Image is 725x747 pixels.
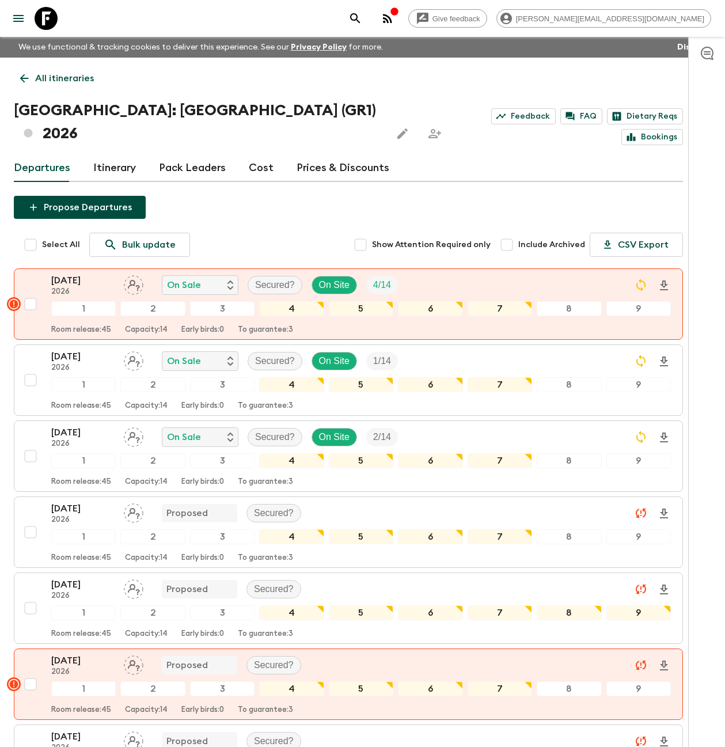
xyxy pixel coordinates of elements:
[89,233,190,257] a: Bulk update
[426,14,487,23] span: Give feedback
[391,122,414,145] button: Edit this itinerary
[606,529,671,544] div: 9
[246,504,301,522] div: Secured?
[167,354,201,368] p: On Sale
[14,99,382,145] h1: [GEOGRAPHIC_DATA]: [GEOGRAPHIC_DATA] (GR1) 2026
[51,654,115,668] p: [DATE]
[14,196,146,219] button: Propose Departures
[14,496,683,568] button: [DATE]2026Assign pack leaderProposedSecured?123456789Room release:45Capacity:14Early birds:0To gu...
[468,301,532,316] div: 7
[120,605,185,620] div: 2
[51,439,115,449] p: 2026
[51,426,115,439] p: [DATE]
[238,325,293,335] p: To guarantee: 3
[468,605,532,620] div: 7
[238,477,293,487] p: To guarantee: 3
[606,377,671,392] div: 9
[51,706,111,715] p: Room release: 45
[124,279,143,288] span: Assign pack leader
[259,453,324,468] div: 4
[398,453,462,468] div: 6
[634,430,648,444] svg: Sync Required - Changes detected
[254,658,294,672] p: Secured?
[491,108,556,124] a: Feedback
[398,377,462,392] div: 6
[51,274,115,287] p: [DATE]
[51,350,115,363] p: [DATE]
[181,325,224,335] p: Early birds: 0
[634,354,648,368] svg: Sync Required - Changes detected
[674,39,711,55] button: Dismiss
[122,238,176,252] p: Bulk update
[120,453,185,468] div: 2
[181,401,224,411] p: Early birds: 0
[51,287,115,297] p: 2026
[125,630,168,639] p: Capacity: 14
[167,278,201,292] p: On Sale
[329,681,393,696] div: 5
[398,301,462,316] div: 6
[51,529,116,544] div: 1
[51,301,116,316] div: 1
[291,43,347,51] a: Privacy Policy
[634,582,648,596] svg: Unable to sync - Check prices and secured
[238,553,293,563] p: To guarantee: 3
[657,583,671,597] svg: Download Onboarding
[190,681,255,696] div: 3
[312,276,357,294] div: On Site
[329,529,393,544] div: 5
[246,656,301,674] div: Secured?
[181,477,224,487] p: Early birds: 0
[634,658,648,672] svg: Unable to sync - Check prices and secured
[166,658,208,672] p: Proposed
[634,278,648,292] svg: Sync Required - Changes detected
[120,529,185,544] div: 2
[14,67,100,90] a: All itineraries
[238,401,293,411] p: To guarantee: 3
[246,580,301,598] div: Secured?
[190,529,255,544] div: 3
[372,239,491,251] span: Show Attention Required only
[259,529,324,544] div: 4
[51,325,111,335] p: Room release: 45
[166,582,208,596] p: Proposed
[125,401,168,411] p: Capacity: 14
[181,553,224,563] p: Early birds: 0
[621,129,683,145] a: Bookings
[255,430,295,444] p: Secured?
[248,276,302,294] div: Secured?
[423,122,446,145] span: Share this itinerary
[248,352,302,370] div: Secured?
[537,605,601,620] div: 8
[606,301,671,316] div: 9
[166,506,208,520] p: Proposed
[255,354,295,368] p: Secured?
[51,681,116,696] div: 1
[14,268,683,340] button: [DATE]2026Assign pack leaderOn SaleSecured?On SiteTrip Fill123456789Room release:45Capacity:14Ear...
[51,515,115,525] p: 2026
[319,354,350,368] p: On Site
[259,681,324,696] div: 4
[238,630,293,639] p: To guarantee: 3
[120,301,185,316] div: 2
[190,377,255,392] div: 3
[373,278,391,292] p: 4 / 14
[312,428,357,446] div: On Site
[590,233,683,257] button: CSV Export
[366,276,398,294] div: Trip Fill
[190,605,255,620] div: 3
[181,706,224,715] p: Early birds: 0
[329,453,393,468] div: 5
[634,506,648,520] svg: Unable to sync - Check prices and secured
[468,681,532,696] div: 7
[51,578,115,591] p: [DATE]
[537,453,601,468] div: 8
[344,7,367,30] button: search adventures
[14,344,683,416] button: [DATE]2026Assign pack leaderOn SaleSecured?On SiteTrip Fill123456789Room release:45Capacity:14Ear...
[14,649,683,720] button: [DATE]2026Assign pack leaderProposedSecured?123456789Room release:45Capacity:14Early birds:0To gu...
[468,453,532,468] div: 7
[254,582,294,596] p: Secured?
[329,377,393,392] div: 5
[254,506,294,520] p: Secured?
[249,154,274,182] a: Cost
